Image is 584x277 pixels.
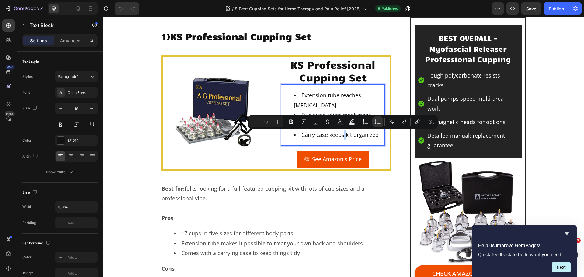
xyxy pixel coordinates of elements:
[22,220,36,226] div: Padding
[179,67,282,129] div: Rich Text Editor. Editing area: main
[563,230,571,237] button: Hide survey
[330,253,393,261] p: CHECK AMAZON PRICE
[22,204,32,209] div: Width
[6,65,15,70] div: 450
[71,211,289,221] li: 17 cups in five sizes for different body parts
[325,77,415,96] p: Dual pumps speed multi-area work
[68,220,96,226] div: Add...
[478,252,571,258] p: Quick feedback to build what you need.
[22,239,52,248] div: Background
[325,54,415,73] p: Tough polycarbonate resists cracks
[68,255,96,260] div: Add...
[235,5,361,12] span: 8 Best Cupping Sets for Home Therapy and Pain Relief [2025]
[59,248,72,255] strong: Cons
[316,15,415,48] h2: BEST OVERALL - Myofascial Releaser Professional Cupping
[46,169,74,175] div: Show more
[312,141,419,248] a: Myofascial Releaser Professional Cupping
[55,201,97,212] input: Auto
[544,2,569,15] button: Publish
[65,52,169,140] img: A professional cupping set with multiple clear plastic cups, a black hand pump, and accessories d...
[191,93,282,103] li: Five sizes cover most areas
[55,71,98,82] button: Paragraph 1
[179,41,282,67] h2: KS Professional Cupping Set
[115,2,139,15] div: Undo/Redo
[22,59,39,64] div: Text style
[68,271,96,276] div: Add...
[59,168,82,175] strong: Best for:
[478,230,571,272] div: Help us improve GemPages!
[22,74,33,79] div: Styles
[103,17,584,277] iframe: Design area
[59,167,289,186] p: folks looking for a full-featured cupping kit with lots of cup sizes and a professional vibe.
[22,104,38,113] div: Size
[325,100,403,110] p: 12 magnetic heads for options
[22,189,38,197] div: Size
[521,2,541,15] button: Save
[191,103,282,113] li: Pistol pump gives fine control
[65,52,169,140] a: KS Professional Cupping Set
[194,133,266,151] a: See Amazon's Price
[325,114,415,133] p: Detailed manual; replacement guarantee
[22,90,30,95] div: Font
[5,111,15,116] div: Beta
[191,113,282,123] li: Carry case keeps kit organized
[22,254,32,260] div: Color
[22,152,39,161] div: Align
[2,2,45,15] button: 7
[526,6,536,11] span: Save
[30,22,81,29] p: Text Block
[191,73,282,93] li: Extension tube reaches [MEDICAL_DATA]
[68,90,96,95] div: Open Sans
[68,138,96,144] div: 121212
[248,115,438,129] div: Editor contextual toolbar
[312,248,419,265] a: CHECK AMAZON PRICE
[22,270,33,276] div: Image
[478,242,571,249] h2: Help us improve GemPages!
[549,5,564,12] div: Publish
[71,231,289,241] li: Comes with a carrying case to keep things tidy
[312,141,419,248] img: A set of clear plastic myofascial cupping therapy tools, various sizes, arranged in front of a bl...
[210,137,259,147] p: See Amazon's Price
[30,37,47,44] p: Settings
[552,262,571,272] button: Next question
[22,167,98,178] button: Show more
[576,238,581,243] span: 2
[381,6,398,11] span: Published
[40,5,43,12] p: 7
[71,221,289,231] li: Extension tube makes it possible to treat your own back and shoulders
[59,197,71,205] strong: Pros
[58,74,78,79] span: Paragraph 1
[60,37,81,44] p: Advanced
[232,5,234,12] span: /
[22,138,32,143] div: Color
